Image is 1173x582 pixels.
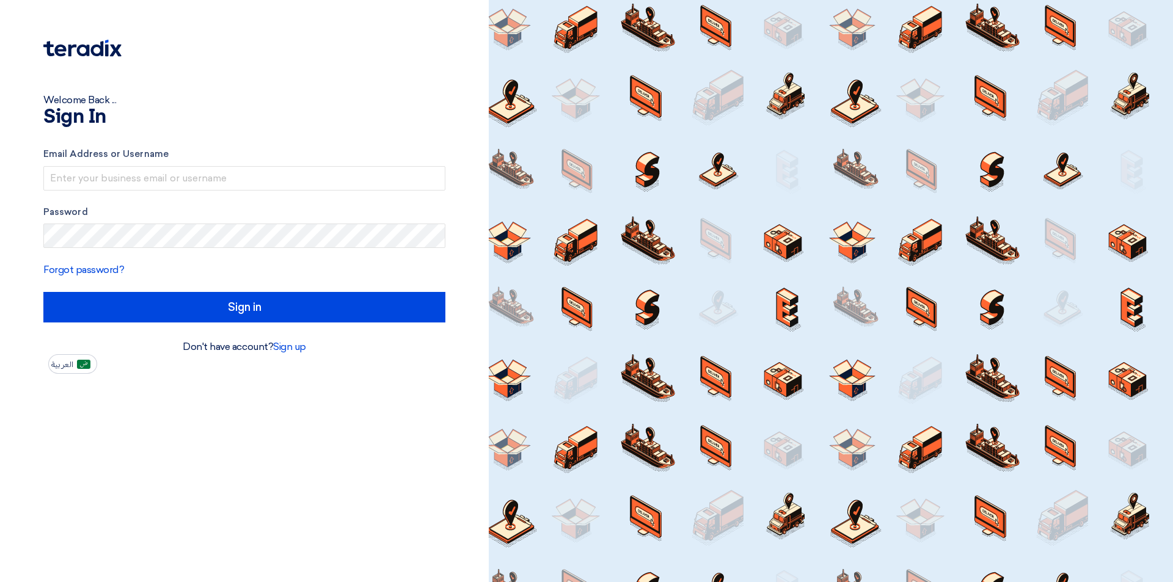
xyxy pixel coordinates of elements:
label: Password [43,205,445,219]
img: Teradix logo [43,40,122,57]
button: العربية [48,354,97,374]
input: Enter your business email or username [43,166,445,191]
a: Forgot password? [43,264,124,275]
div: Welcome Back ... [43,93,445,107]
label: Email Address or Username [43,147,445,161]
a: Sign up [273,341,306,352]
input: Sign in [43,292,445,322]
img: ar-AR.png [77,360,90,369]
div: Don't have account? [43,340,445,354]
h1: Sign In [43,107,445,127]
span: العربية [51,360,73,369]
